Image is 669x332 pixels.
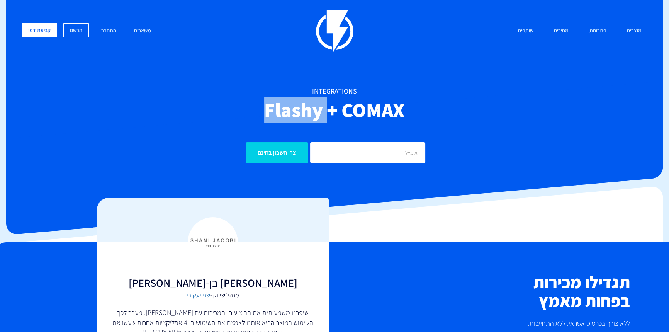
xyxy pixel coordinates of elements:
[188,217,238,267] img: Feedback
[112,277,313,289] h3: [PERSON_NAME] בן-[PERSON_NAME]
[22,23,57,37] a: קביעת דמו
[128,23,157,39] a: משאבים
[548,23,574,39] a: מחירים
[63,23,89,37] a: הרשם
[22,87,647,95] h1: integrations
[584,23,612,39] a: פתרונות
[95,23,122,39] a: התחבר
[112,291,313,300] span: מנהל שיווק -
[310,142,425,163] input: אימייל
[246,142,308,163] input: צרו חשבון בחינם
[340,273,630,310] h2: תגדילו מכירות בפחות מאמץ
[22,99,647,121] h2: Flashy + COMAX
[512,23,539,39] a: שותפים
[187,291,210,299] a: שני יעקובי
[621,23,647,39] a: מוצרים
[340,318,630,329] p: ללא צורך בכרטיס אשראי. ללא התחייבות.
